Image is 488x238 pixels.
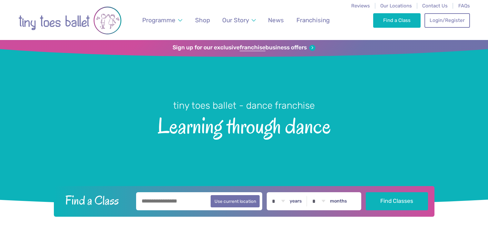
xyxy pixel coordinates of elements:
a: FAQs [458,3,470,9]
span: Franchising [296,16,330,24]
a: News [265,13,287,28]
a: Our Locations [380,3,412,9]
a: Reviews [351,3,370,9]
strong: franchise [240,44,265,51]
a: Our Story [219,13,259,28]
span: Our Story [222,16,249,24]
a: Programme [139,13,185,28]
button: Use current location [211,195,260,207]
label: years [290,198,302,204]
h2: Find a Class [60,192,132,208]
a: Sign up for our exclusivefranchisebusiness offers [173,44,315,51]
button: Find Classes [366,192,428,210]
small: tiny toes ballet - dance franchise [173,100,315,111]
span: Programme [142,16,175,24]
a: Contact Us [422,3,448,9]
a: Franchising [293,13,333,28]
a: Find a Class [373,13,421,27]
label: months [330,198,347,204]
img: tiny toes ballet [18,4,122,37]
span: Learning through dance [11,112,477,138]
a: Login/Register [424,13,470,27]
span: Shop [195,16,210,24]
span: News [268,16,284,24]
a: Shop [192,13,213,28]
